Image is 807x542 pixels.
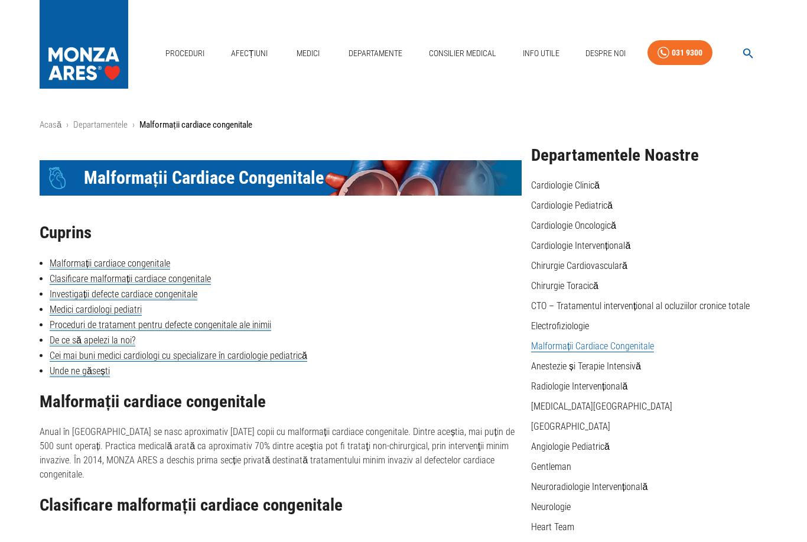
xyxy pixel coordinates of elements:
[531,461,571,472] a: Gentleman
[132,118,135,132] li: ›
[518,41,564,66] a: Info Utile
[50,350,307,362] a: Cei mai buni medici cardiologi cu specializare în cardiologie pediatrică
[531,501,571,512] a: Neurologie
[531,300,750,311] a: CTO – Tratamentul intervențional al ocluziilor cronice totale
[40,496,522,515] h2: Clasificare malformații cardiace congenitale
[40,119,61,130] a: Acasă
[531,401,672,412] a: [MEDICAL_DATA][GEOGRAPHIC_DATA]
[289,41,327,66] a: Medici
[50,258,170,270] a: Malformații cardiace congenitale
[531,521,574,533] a: Heart Team
[531,280,598,291] a: Chirurgie Toracică
[40,425,522,482] p: Anual în [GEOGRAPHIC_DATA] se nasc aproximativ [DATE] copii cu malformații cardiace congenitale. ...
[531,200,613,211] a: Cardiologie Pediatrică
[647,40,712,66] a: 031 9300
[531,240,630,251] a: Cardiologie Intervențională
[531,361,641,372] a: Anestezie și Terapie Intensivă
[40,392,522,411] h2: Malformații cardiace congenitale
[161,41,209,66] a: Proceduri
[40,160,75,196] div: Icon
[344,41,407,66] a: Departamente
[66,118,69,132] li: ›
[581,41,630,66] a: Despre Noi
[531,481,647,492] a: Neuroradiologie Intervențională
[50,273,211,285] a: Clasificare malformații cardiace congenitale
[531,260,627,271] a: Chirurgie Cardiovasculară
[531,441,610,452] a: Angiologie Pediatrică
[50,319,271,331] a: Proceduri de tratament pentru defecte congenitale ale inimii
[50,288,197,300] a: Investigații defecte cardiace congenitale
[531,220,616,231] a: Cardiologie Oncologică
[50,335,135,346] a: De ce să apelezi la noi?
[531,340,654,352] a: Malformații Cardiace Congenitale
[84,167,324,189] span: Malformații Cardiace Congenitale
[531,421,610,432] a: [GEOGRAPHIC_DATA]
[73,119,128,130] a: Departamentele
[226,41,272,66] a: Afecțiuni
[531,180,600,191] a: Cardiologie Clinică
[531,320,589,332] a: Electrofiziologie
[139,118,252,132] p: Malformații cardiace congenitale
[40,223,522,242] h2: Cuprins
[40,118,767,132] nav: breadcrumb
[531,381,627,392] a: Radiologie Intervențională
[672,46,702,60] div: 031 9300
[531,146,767,165] h2: Departamentele Noastre
[424,41,501,66] a: Consilier Medical
[50,304,142,316] a: Medici cardiologi pediatri
[50,365,110,377] a: Unde ne găsești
